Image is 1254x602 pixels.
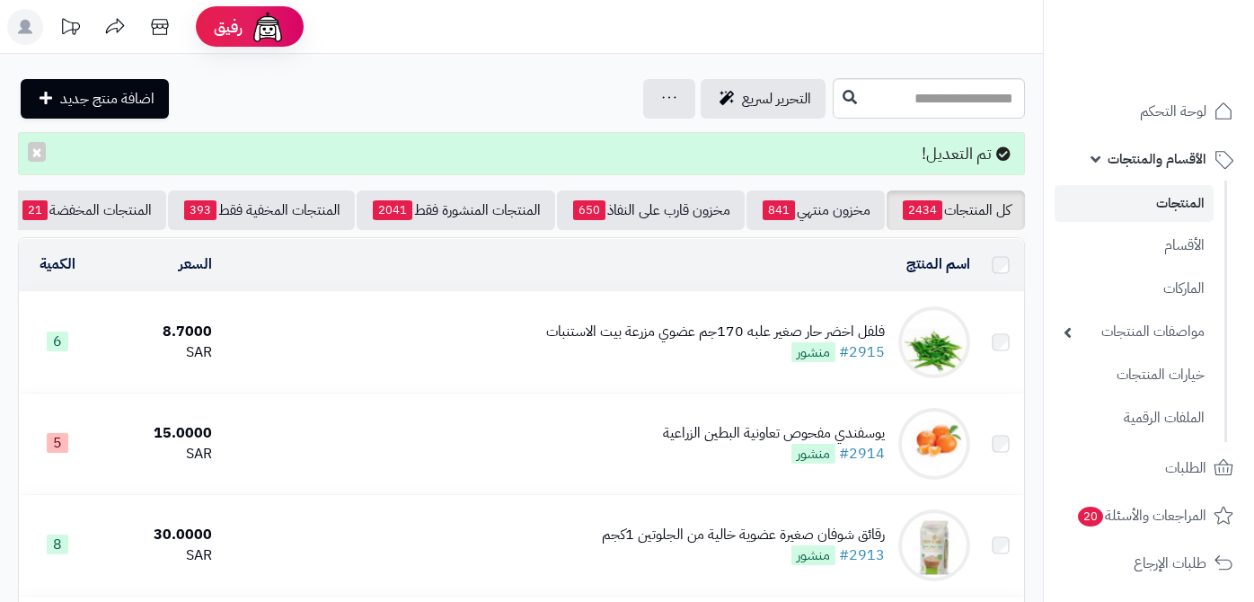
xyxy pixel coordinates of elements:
div: يوسفندي مفحوص تعاونية البطين الزراعية [663,423,885,444]
a: اضافة منتج جديد [21,79,169,119]
div: فلفل اخضر حار صغير علبه 170جم عضوي مزرعة بيت الاستنبات [546,322,885,342]
span: 5 [47,433,68,453]
img: فلفل اخضر حار صغير علبه 170جم عضوي مزرعة بيت الاستنبات [898,306,970,378]
div: SAR [103,444,212,465]
span: 21 [22,200,48,220]
span: منشور [791,545,835,565]
div: SAR [103,545,212,566]
a: مخزون منتهي841 [746,190,885,230]
a: الماركات [1055,270,1214,308]
span: 2434 [903,200,942,220]
a: المراجعات والأسئلة20 [1055,494,1243,537]
a: المنتجات [1055,185,1214,222]
div: 8.7000 [103,322,212,342]
a: اسم المنتج [906,253,970,275]
a: تحديثات المنصة [48,9,93,49]
a: السعر [179,253,212,275]
div: رقائق شوفان صغيرة عضوية خالية من الجلوتين 1كجم [602,525,885,545]
a: #2915 [839,341,885,363]
div: 15.0000 [103,423,212,444]
span: 841 [763,200,795,220]
a: #2914 [839,443,885,465]
a: خيارات المنتجات [1055,356,1214,394]
span: 2041 [373,200,412,220]
span: 393 [184,200,216,220]
span: الطلبات [1165,456,1206,481]
a: مخزون قارب على النفاذ650 [557,190,745,230]
a: التحرير لسريع [701,79,826,119]
span: 650 [573,200,605,220]
a: المنتجات المخفية فقط393 [168,190,355,230]
a: الكمية [40,253,75,275]
img: logo-2.png [1132,48,1237,85]
div: تم التعديل! [18,132,1025,175]
span: رفيق [214,16,243,38]
span: 20 [1078,507,1103,527]
span: التحرير لسريع [742,88,811,110]
span: المراجعات والأسئلة [1076,503,1206,528]
div: SAR [103,342,212,363]
a: المنتجات المنشورة فقط2041 [357,190,555,230]
a: المنتجات المخفضة21 [6,190,166,230]
button: × [28,142,46,162]
a: الأقسام [1055,226,1214,265]
span: لوحة التحكم [1140,99,1206,124]
a: طلبات الإرجاع [1055,542,1243,585]
span: اضافة منتج جديد [60,88,155,110]
a: #2913 [839,544,885,566]
img: رقائق شوفان صغيرة عضوية خالية من الجلوتين 1كجم [898,509,970,581]
a: الملفات الرقمية [1055,399,1214,438]
a: كل المنتجات2434 [887,190,1025,230]
img: ai-face.png [250,9,286,45]
div: 30.0000 [103,525,212,545]
span: طلبات الإرجاع [1134,551,1206,576]
span: منشور [791,444,835,464]
img: يوسفندي مفحوص تعاونية البطين الزراعية [898,408,970,480]
a: لوحة التحكم [1055,90,1243,133]
a: مواصفات المنتجات [1055,313,1214,351]
span: 8 [47,535,68,554]
span: الأقسام والمنتجات [1108,146,1206,172]
a: الطلبات [1055,447,1243,490]
span: 6 [47,332,68,351]
span: منشور [791,342,835,362]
